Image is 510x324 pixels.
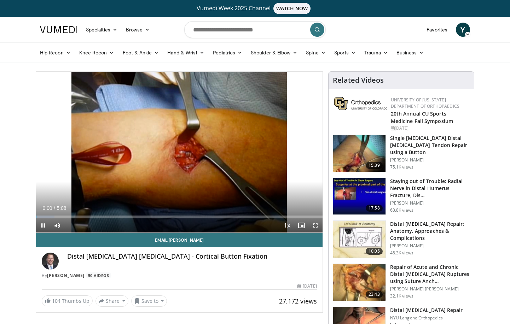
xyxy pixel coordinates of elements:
[36,72,323,233] video-js: Video Player
[390,250,413,256] p: 48.3K views
[333,178,470,215] a: 17:58 Staying out of Trouble: Radial Nerve in Distal Humerus Fracture, Dis… [PERSON_NAME] 63.8K v...
[333,135,386,172] img: king_0_3.png.150x105_q85_crop-smart_upscale.jpg
[118,46,163,60] a: Foot & Ankle
[422,23,452,37] a: Favorites
[52,298,60,304] span: 104
[334,97,387,110] img: 355603a8-37da-49b6-856f-e00d7e9307d3.png.150x105_q85_autocrop_double_scale_upscale_version-0.2.png
[333,264,470,301] a: 23:43 Repair of Acute and Chronic Distal [MEDICAL_DATA] Ruptures using Suture Anch… [PERSON_NAME]...
[308,218,323,232] button: Fullscreen
[95,295,128,307] button: Share
[247,46,302,60] a: Shoulder & Elbow
[392,46,428,60] a: Business
[42,272,317,279] div: By
[366,205,383,212] span: 17:58
[163,46,209,60] a: Hand & Wrist
[390,315,463,321] p: NYU Langone Orthopedics
[366,248,383,255] span: 10:05
[86,272,111,278] a: 50 Videos
[333,264,386,301] img: bennett_acute_distal_biceps_3.png.150x105_q85_crop-smart_upscale.jpg
[273,3,311,14] span: WATCH NOW
[82,23,122,37] a: Specialties
[50,218,64,232] button: Mute
[390,164,413,170] p: 75.1K views
[122,23,154,37] a: Browse
[366,162,383,169] span: 15:39
[36,233,323,247] a: Email [PERSON_NAME]
[456,23,470,37] a: Y
[57,205,66,211] span: 5:08
[41,3,469,14] a: Vumedi Week 2025 ChannelWATCH NOW
[75,46,118,60] a: Knee Recon
[391,97,459,109] a: University of [US_STATE] Department of Orthopaedics
[333,220,470,258] a: 10:05 Distal [MEDICAL_DATA] Repair: Anatomy, Approaches & Complications [PERSON_NAME] 48.3K views
[333,135,470,172] a: 15:39 Single [MEDICAL_DATA] Distal [MEDICAL_DATA] Tendon Repair using a Button [PERSON_NAME] 75.1...
[390,264,470,285] h3: Repair of Acute and Chronic Distal [MEDICAL_DATA] Ruptures using Suture Anch…
[279,297,317,305] span: 27,172 views
[184,21,326,38] input: Search topics, interventions
[390,243,470,249] p: [PERSON_NAME]
[390,200,470,206] p: [PERSON_NAME]
[36,46,75,60] a: Hip Recon
[280,218,294,232] button: Playback Rate
[67,253,317,260] h4: Distal [MEDICAL_DATA] [MEDICAL_DATA] - Cortical Button Fixation
[390,220,470,242] h3: Distal [MEDICAL_DATA] Repair: Anatomy, Approaches & Complications
[42,205,52,211] span: 0:00
[302,46,330,60] a: Spine
[366,291,383,298] span: 23:43
[333,76,384,84] h4: Related Videos
[360,46,392,60] a: Trauma
[42,253,59,270] img: Avatar
[209,46,247,60] a: Pediatrics
[391,125,468,131] div: [DATE]
[390,307,463,314] h3: Distal [MEDICAL_DATA] Repair
[42,295,93,306] a: 104 Thumbs Up
[294,218,308,232] button: Enable picture-in-picture mode
[54,205,55,211] span: /
[330,46,360,60] a: Sports
[47,272,85,278] a: [PERSON_NAME]
[390,293,413,299] p: 32.1K views
[390,135,470,156] h3: Single [MEDICAL_DATA] Distal [MEDICAL_DATA] Tendon Repair using a Button
[333,178,386,215] img: Q2xRg7exoPLTwO8X4xMDoxOjB1O8AjAz_1.150x105_q85_crop-smart_upscale.jpg
[390,286,470,292] p: [PERSON_NAME] [PERSON_NAME]
[390,207,413,213] p: 63.8K views
[131,295,167,307] button: Save to
[36,216,323,218] div: Progress Bar
[333,221,386,258] img: 90401_0000_3.png.150x105_q85_crop-smart_upscale.jpg
[297,283,317,289] div: [DATE]
[390,157,470,163] p: [PERSON_NAME]
[390,178,470,199] h3: Staying out of Trouble: Radial Nerve in Distal Humerus Fracture, Dis…
[36,218,50,232] button: Pause
[391,110,453,124] a: 20th Annual CU Sports Medicine Fall Symposium
[40,26,77,33] img: VuMedi Logo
